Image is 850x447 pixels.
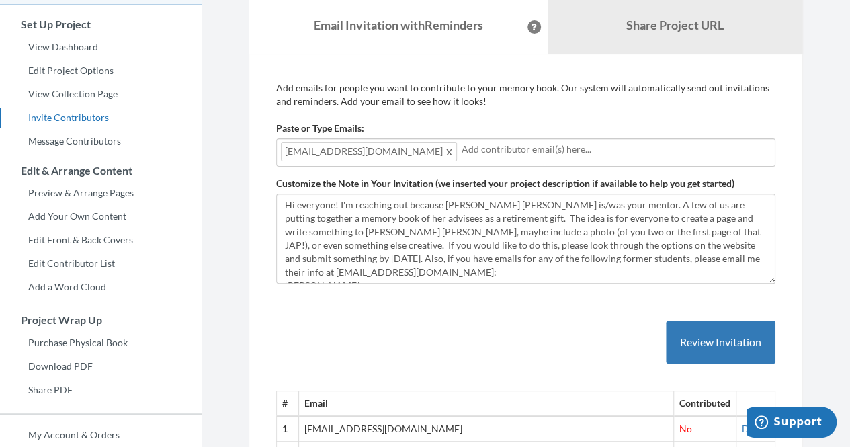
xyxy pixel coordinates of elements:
[299,391,674,416] th: Email
[742,423,769,434] a: Delete
[1,314,202,326] h3: Project Wrap Up
[1,165,202,177] h3: Edit & Arrange Content
[276,194,775,284] textarea: Hi everyone! I'm reaching out because [PERSON_NAME] [PERSON_NAME] is/was your mentor. A few of us...
[314,17,483,32] strong: Email Invitation with Reminders
[666,321,775,364] button: Review Invitation
[277,416,299,441] th: 1
[679,423,692,434] span: No
[276,81,775,108] p: Add emails for people you want to contribute to your memory book. Our system will automatically s...
[674,391,736,416] th: Contributed
[747,407,837,440] iframe: Opens a widget where you can chat to one of our agents
[277,391,299,416] th: #
[276,177,734,190] label: Customize the Note in Your Invitation (we inserted your project description if available to help ...
[626,17,724,32] b: Share Project URL
[462,142,771,157] input: Add contributor email(s) here...
[299,416,674,441] td: [EMAIL_ADDRESS][DOMAIN_NAME]
[276,122,364,135] label: Paste or Type Emails:
[281,142,457,161] span: [EMAIL_ADDRESS][DOMAIN_NAME]
[1,18,202,30] h3: Set Up Project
